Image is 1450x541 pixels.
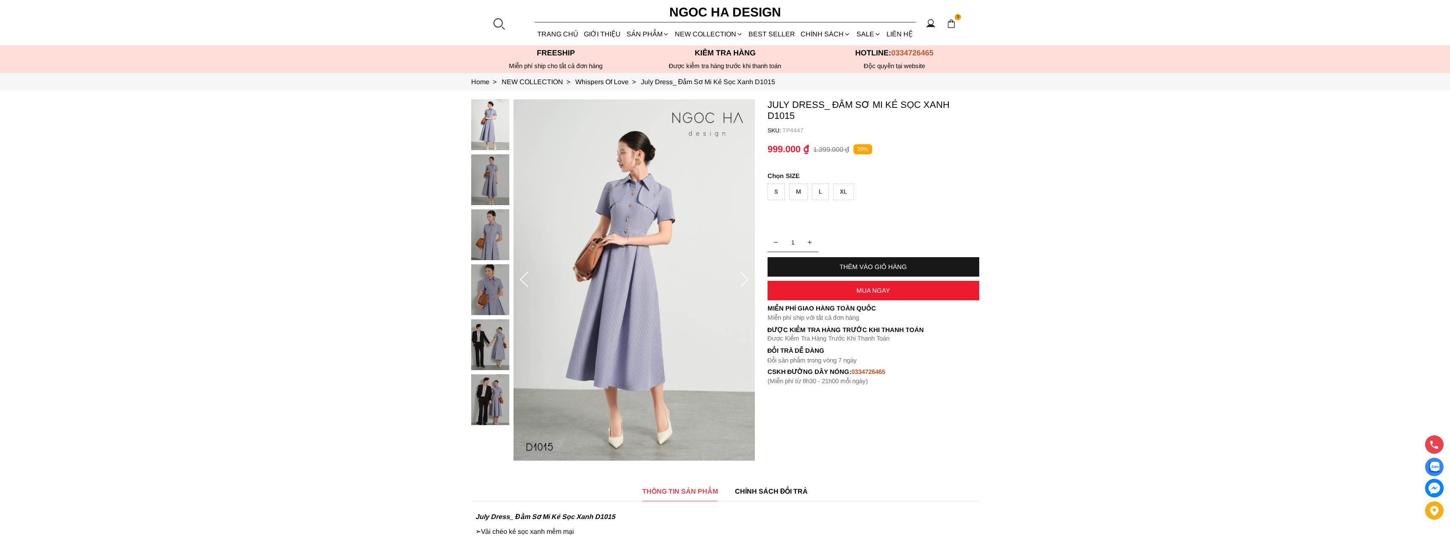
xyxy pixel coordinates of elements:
[768,263,979,270] div: THÊM VÀO GIỎ HÀNG
[768,357,857,364] font: Đổi sản phẩm trong vòng 7 ngày
[471,154,509,205] img: July Dress_ Đầm Sơ Mi Kẻ Sọc Xanh D1015_mini_1
[1429,462,1439,472] img: Display image
[575,78,641,85] a: Link to Whispers Of Love
[768,127,782,134] h6: SKU:
[798,23,853,45] div: Chính sách
[471,49,641,58] p: Freeship
[812,184,829,200] div: L
[735,486,808,497] span: CHÍNH SÁCH ĐỔI TRẢ
[746,23,798,45] a: BEST SELLER
[1425,479,1444,497] a: messenger
[514,99,755,461] img: July Dress_ Đầm Sơ Mi Kẻ Sọc Xanh D1015_0
[471,78,502,85] a: Link to Home
[768,99,979,121] p: July Dress_ Đầm Sơ Mi Kẻ Sọc Xanh D1015
[581,23,624,45] a: GIỚI THIỆU
[642,486,718,497] span: THÔNG TIN SẢN PHẨM
[891,49,934,57] span: 0334726465
[810,62,979,70] h6: Độc quyền tại website
[471,374,509,425] img: July Dress_ Đầm Sơ Mi Kẻ Sọc Xanh D1015_mini_5
[768,326,979,334] p: Được Kiểm Tra Hàng Trước Khi Thanh Toán
[641,62,810,70] p: Được kiểm tra hàng trước khi thanh toán
[768,368,852,375] font: cskh đường dây nóng:
[535,23,581,45] a: TRANG CHỦ
[768,287,979,294] div: MUA NGAY
[489,78,500,85] span: >
[813,146,849,154] p: 1.399.000 ₫
[782,127,979,134] p: TP4447
[471,264,509,315] img: July Dress_ Đầm Sơ Mi Kẻ Sọc Xanh D1015_mini_3
[475,527,975,536] p: Vải chéo kẻ sọc xanh mềm mại
[884,23,915,45] a: LIÊN HỆ
[768,377,868,384] font: (Miễn phí từ 8h30 - 21h00 mỗi ngày)
[563,78,574,85] span: >
[853,23,884,45] a: SALE
[695,49,756,57] font: Kiểm tra hàng
[641,78,776,85] a: Link to July Dress_ Đầm Sơ Mi Kẻ Sọc Xanh D1015
[624,23,672,45] div: SẢN PHẨM
[662,2,789,22] a: Ngoc Ha Design
[471,62,641,70] div: Miễn phí ship cho tất cả đơn hàng
[502,78,575,85] a: Link to NEW COLLECTION
[629,78,639,85] span: >
[768,144,809,155] p: 999.000 ₫
[768,305,876,312] font: Miễn phí giao hàng toàn quốc
[471,209,509,260] img: July Dress_ Đầm Sơ Mi Kẻ Sọc Xanh D1015_mini_2
[475,528,481,535] span: ➣
[768,335,979,342] p: Được Kiểm Tra Hàng Trước Khi Thanh Toán
[833,184,854,200] div: XL
[471,319,509,370] img: July Dress_ Đầm Sơ Mi Kẻ Sọc Xanh D1015_mini_4
[471,99,509,150] img: July Dress_ Đầm Sơ Mi Kẻ Sọc Xanh D1015_mini_0
[768,314,859,321] font: Miễn phí ship với tất cả đơn hàng
[768,172,979,179] p: SIZE
[768,234,818,251] input: Quantity input
[1425,458,1444,476] a: Display image
[955,14,961,21] span: 0
[947,19,956,28] img: img-CART-ICON-ksit0nf1
[810,49,979,58] p: Hotline:
[789,184,808,200] div: M
[851,368,885,375] font: 0334726465
[475,513,615,520] strong: July Dress_ Đầm Sơ Mi Kẻ Sọc Xanh D1015
[768,184,785,200] div: S
[672,23,746,45] a: NEW COLLECTION
[768,347,979,354] h6: Đổi trả dễ dàng
[853,144,872,155] p: 29%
